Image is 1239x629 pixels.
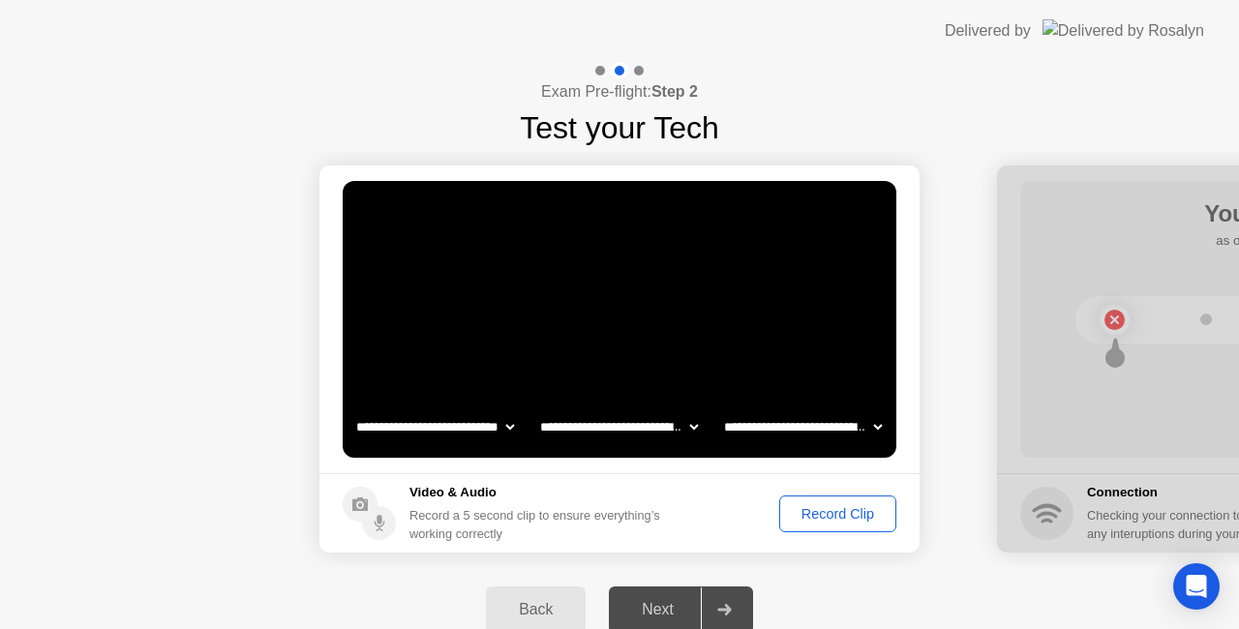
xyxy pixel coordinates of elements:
h4: Exam Pre-flight: [541,80,698,104]
select: Available microphones [720,407,886,446]
div: Record Clip [786,506,890,522]
h1: Test your Tech [520,105,719,151]
div: Delivered by [945,19,1031,43]
div: Open Intercom Messenger [1173,563,1220,610]
div: Next [615,601,701,618]
button: Record Clip [779,495,896,532]
div: Record a 5 second clip to ensure everything’s working correctly [409,506,668,543]
b: Step 2 [651,83,698,100]
select: Available cameras [352,407,518,446]
select: Available speakers [536,407,702,446]
img: Delivered by Rosalyn [1043,19,1204,42]
div: Back [492,601,580,618]
h5: Video & Audio [409,483,668,502]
